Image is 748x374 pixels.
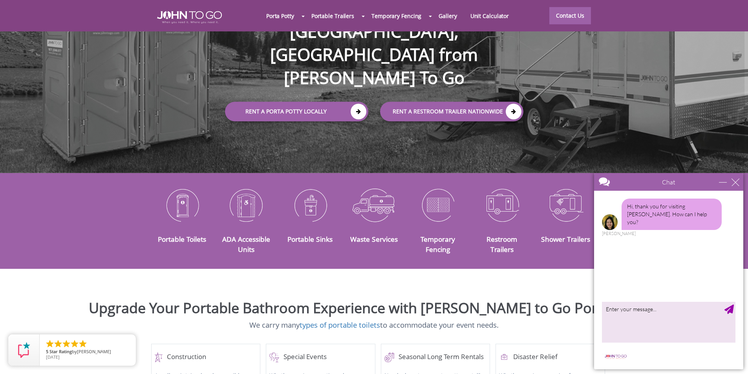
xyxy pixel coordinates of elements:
[412,184,464,225] img: Temporary-Fencing-cion_N.png
[269,352,371,362] a: Special Events
[220,184,272,225] img: ADA-Accessible-Units-icon_N.png
[157,11,222,24] img: JOHN to go
[70,339,79,348] li: 
[300,320,380,330] a: types of portable toilets
[499,352,601,362] h4: Disaster Relief
[365,7,428,24] a: Temporary Fencing
[348,184,400,225] img: Waste-Services-icon_N.png
[53,339,63,348] li: 
[384,352,486,362] a: Seasonal Long Term Rentals
[350,234,398,244] a: Waste Services
[46,348,48,354] span: 5
[287,234,333,244] a: Portable Sinks
[45,339,55,348] li: 
[540,184,592,225] img: Shower-Trailers-icon_N.png
[77,348,111,354] span: [PERSON_NAME]
[6,320,742,330] p: We carry many to accommodate your event needs.
[589,168,748,374] iframe: Live Chat Box
[155,352,257,362] a: Construction
[46,349,130,355] span: by
[421,234,455,254] a: Temporary Fencing
[464,7,516,24] a: Unit Calculator
[16,342,32,358] img: Review Rating
[156,184,208,225] img: Portable-Toilets-icon_N.png
[549,7,591,24] a: Contact Us
[78,339,88,348] li: 
[380,102,523,122] a: rent a RESTROOM TRAILER Nationwide
[305,7,361,24] a: Portable Trailers
[260,7,301,24] a: Porta Potty
[158,234,206,244] a: Portable Toilets
[541,234,590,244] a: Shower Trailers
[486,234,517,254] a: Restroom Trailers
[46,354,60,360] span: [DATE]
[49,348,72,354] span: Star Rating
[284,184,336,225] img: Portable-Sinks-icon_N.png
[62,339,71,348] li: 
[432,7,463,24] a: Gallery
[225,102,368,122] a: Rent a Porta Potty Locally
[6,300,742,316] h2: Upgrade Your Portable Bathroom Experience with [PERSON_NAME] to Go Porta Potties
[222,234,270,254] a: ADA Accessible Units
[476,184,528,225] img: Restroom-Trailers-icon_N.png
